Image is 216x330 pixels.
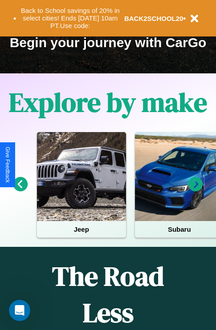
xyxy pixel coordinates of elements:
iframe: Intercom live chat [9,300,30,321]
h4: Jeep [37,221,126,237]
button: Back to School savings of 20% in select cities! Ends [DATE] 10am PT.Use code: [16,4,124,32]
h1: Explore by make [9,84,207,121]
b: BACK2SCHOOL20 [124,15,183,22]
div: Give Feedback [4,147,11,183]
